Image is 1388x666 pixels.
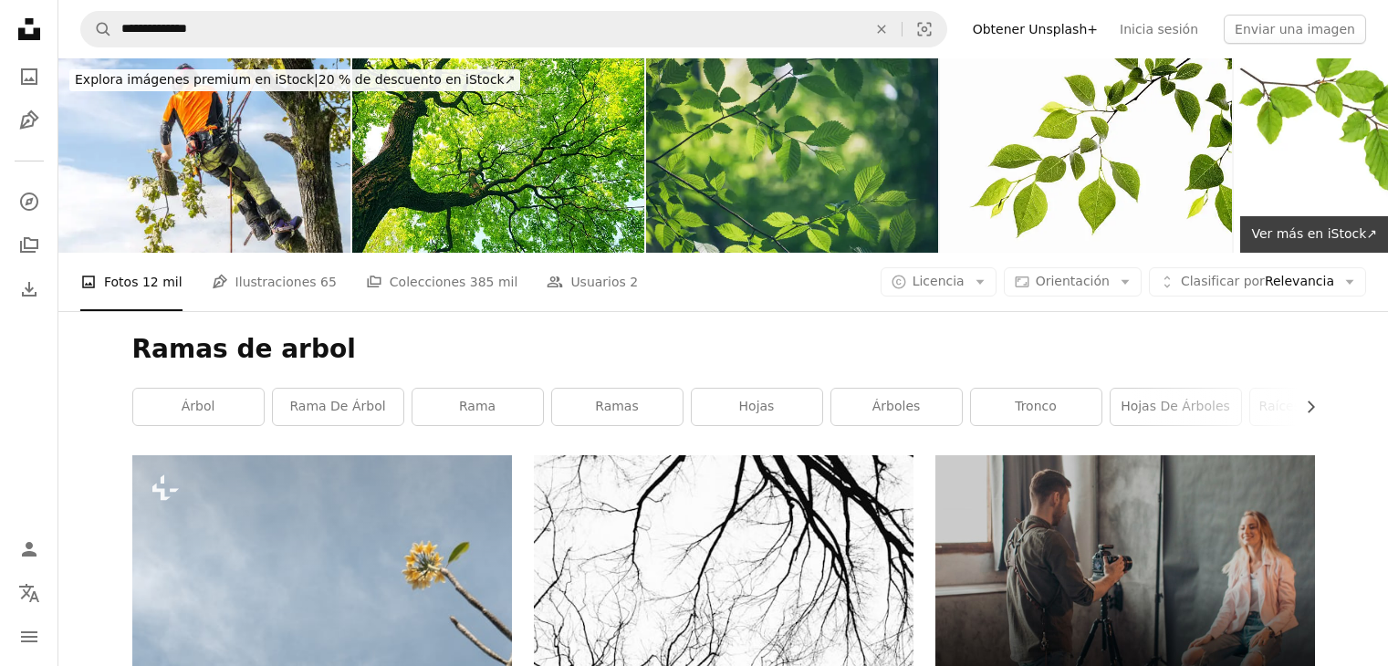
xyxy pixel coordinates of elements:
a: Colecciones [11,227,47,264]
a: Explora imágenes premium en iStock|20 % de descuento en iStock↗ [58,58,531,102]
span: Explora imágenes premium en iStock | [75,72,318,87]
span: Relevancia [1181,273,1334,291]
button: Orientación [1004,267,1142,297]
span: Clasificar por [1181,274,1265,288]
a: Explorar [11,183,47,220]
a: rama de árbol [273,389,403,425]
button: Enviar una imagen [1224,15,1366,44]
a: Fotos [11,58,47,95]
a: Ilustraciones [11,102,47,139]
button: Idioma [11,575,47,611]
form: Encuentra imágenes en todo el sitio [80,11,947,47]
a: Inicio — Unsplash [11,11,47,51]
a: árbol [133,389,264,425]
span: 65 [320,272,337,292]
a: Raíces de árboles [1250,389,1381,425]
a: hojas de árboles [1111,389,1241,425]
button: Buscar en Unsplash [81,12,112,47]
img: Serie de hoja [940,58,1232,253]
a: rama [412,389,543,425]
h1: Ramas de arbol [132,333,1315,366]
img: Leñador profesional podando roble con equipo de seguridad [58,58,350,253]
a: Ver más en iStock↗ [1240,216,1388,253]
a: Iniciar sesión / Registrarse [11,531,47,567]
a: tronco [971,389,1101,425]
a: ramas [552,389,683,425]
img: Hojas de fondo verde [646,58,938,253]
span: 2 [630,272,638,292]
button: Licencia [881,267,997,297]
div: 20 % de descuento en iStock ↗ [69,69,520,91]
a: Usuarios 2 [547,253,638,311]
a: árboles [831,389,962,425]
a: Ilustraciones 65 [212,253,337,311]
span: Orientación [1036,274,1110,288]
button: Menú [11,619,47,655]
button: desplazar lista a la derecha [1294,389,1315,425]
button: Clasificar porRelevancia [1149,267,1366,297]
a: Historial de descargas [11,271,47,307]
span: 385 mil [470,272,518,292]
a: Obtener Unsplash+ [962,15,1109,44]
a: Inicia sesión [1109,15,1209,44]
span: Ver más en iStock ↗ [1251,226,1377,241]
span: Licencia [913,274,965,288]
button: Borrar [861,12,902,47]
a: Colecciones 385 mil [366,253,518,311]
img: mighty tree with green leaves [352,58,644,253]
a: hojas [692,389,822,425]
button: Búsqueda visual [903,12,946,47]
